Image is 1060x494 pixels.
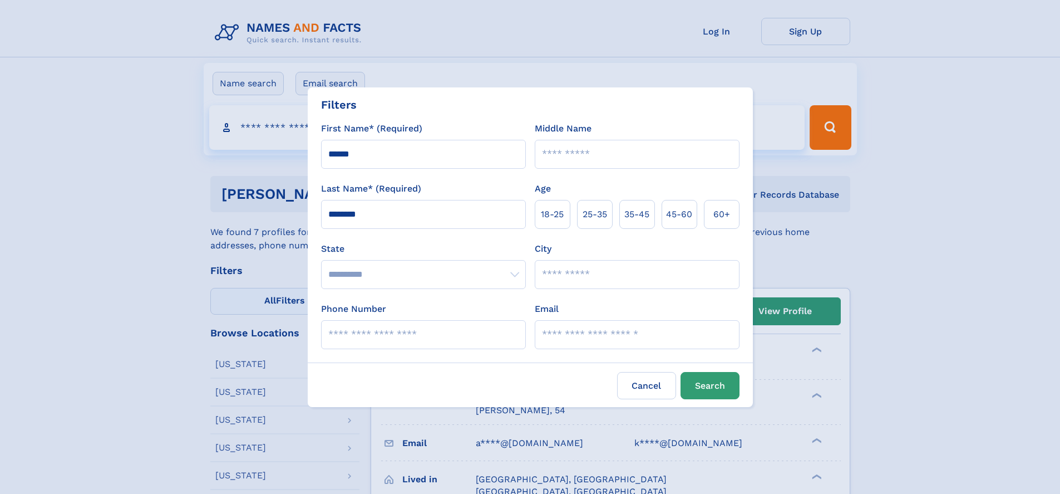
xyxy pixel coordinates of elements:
span: 18‑25 [541,208,564,221]
label: Phone Number [321,302,386,316]
label: Email [535,302,559,316]
span: 45‑60 [666,208,692,221]
label: City [535,242,551,256]
label: Last Name* (Required) [321,182,421,195]
div: Filters [321,96,357,113]
span: 25‑35 [583,208,607,221]
label: Age [535,182,551,195]
label: Middle Name [535,122,591,135]
span: 60+ [713,208,730,221]
label: Cancel [617,372,676,399]
label: State [321,242,526,256]
button: Search [681,372,739,399]
label: First Name* (Required) [321,122,422,135]
span: 35‑45 [624,208,649,221]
